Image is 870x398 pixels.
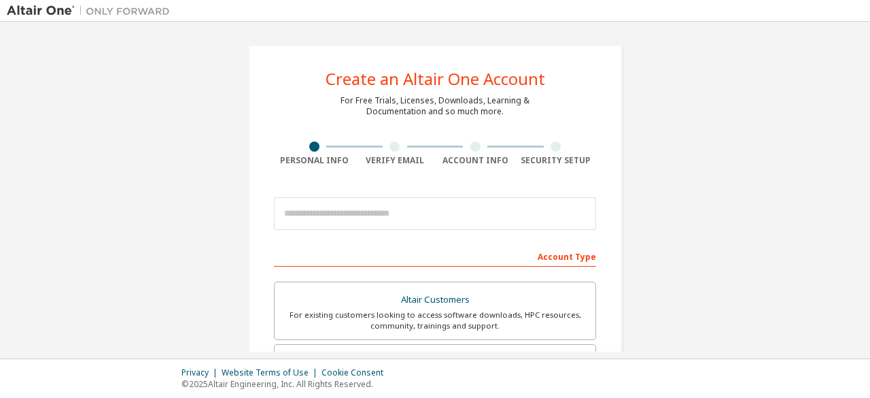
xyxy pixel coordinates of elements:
div: Cookie Consent [321,367,391,378]
div: Privacy [181,367,222,378]
div: Account Type [274,245,596,267]
img: Altair One [7,4,177,18]
div: Account Info [435,155,516,166]
div: Personal Info [274,155,355,166]
div: Verify Email [355,155,436,166]
div: Website Terms of Use [222,367,321,378]
div: For Free Trials, Licenses, Downloads, Learning & Documentation and so much more. [341,95,529,117]
div: For existing customers looking to access software downloads, HPC resources, community, trainings ... [283,310,587,331]
div: Altair Customers [283,291,587,310]
div: Security Setup [516,155,597,166]
div: Create an Altair One Account [326,71,545,87]
p: © 2025 Altair Engineering, Inc. All Rights Reserved. [181,378,391,390]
